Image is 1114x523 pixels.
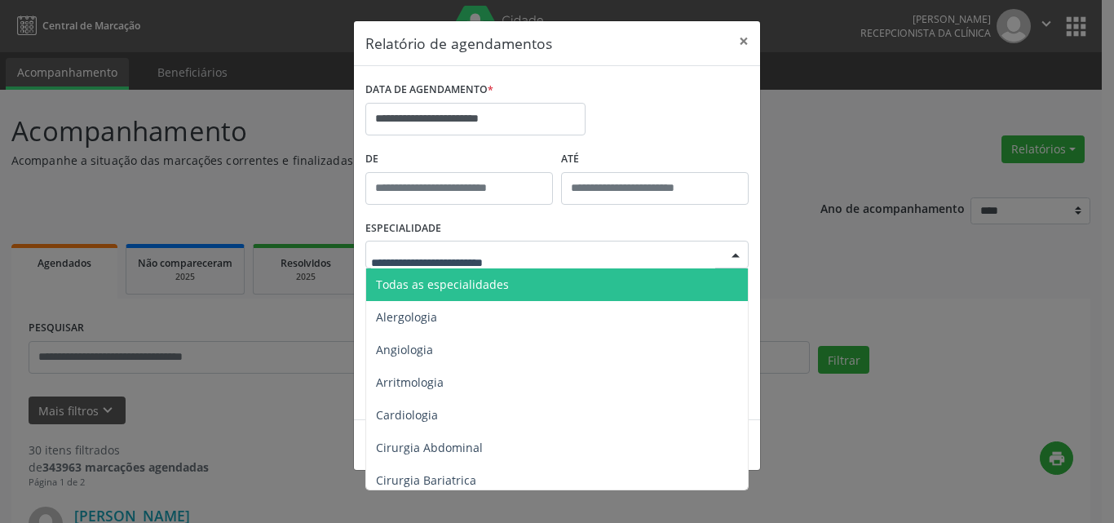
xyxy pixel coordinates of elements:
h5: Relatório de agendamentos [365,33,552,54]
span: Cirurgia Abdominal [376,440,483,455]
label: ESPECIALIDADE [365,216,441,242]
span: Arritmologia [376,375,444,390]
button: Close [727,21,760,61]
label: De [365,147,553,172]
span: Angiologia [376,342,433,357]
span: Cardiologia [376,407,438,423]
span: Alergologia [376,309,437,325]
label: DATA DE AGENDAMENTO [365,78,493,103]
label: ATÉ [561,147,749,172]
span: Todas as especialidades [376,277,509,292]
span: Cirurgia Bariatrica [376,472,476,488]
